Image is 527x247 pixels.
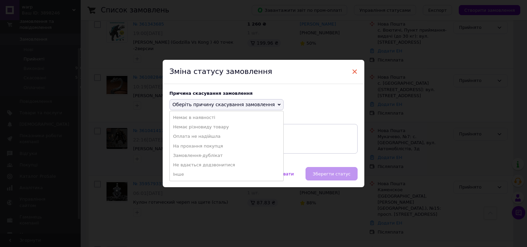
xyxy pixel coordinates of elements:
li: Інше [170,170,283,179]
li: Оплата не надійшла [170,132,283,141]
li: Замовлення-дублікат [170,151,283,160]
li: Не вдається додзвонитися [170,160,283,170]
div: Причина скасування замовлення [169,91,358,96]
li: Немає різновиду товару [170,122,283,132]
span: × [352,66,358,77]
li: Немає в наявності [170,113,283,122]
li: На прохання покупця [170,141,283,151]
span: Оберіть причину скасування замовлення [172,102,275,107]
div: Зміна статусу замовлення [163,60,364,84]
